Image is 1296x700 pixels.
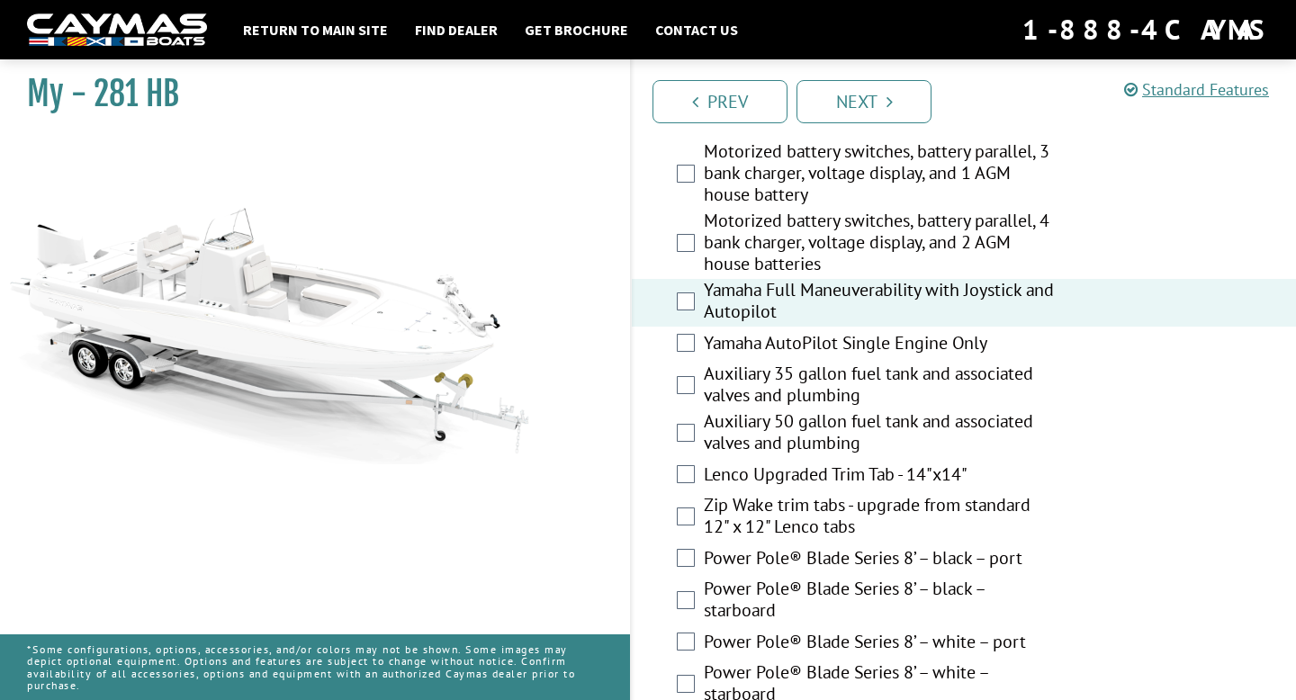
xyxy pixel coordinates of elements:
[1022,10,1269,49] div: 1-888-4CAYMAS
[704,631,1059,657] label: Power Pole® Blade Series 8’ – white – port
[1124,79,1269,100] a: Standard Features
[652,80,787,123] a: Prev
[704,332,1059,358] label: Yamaha AutoPilot Single Engine Only
[27,634,603,700] p: *Some configurations, options, accessories, and/or colors may not be shown. Some images may depic...
[704,578,1059,625] label: Power Pole® Blade Series 8’ – black – starboard
[796,80,931,123] a: Next
[646,18,747,41] a: Contact Us
[704,279,1059,327] label: Yamaha Full Maneuverability with Joystick and Autopilot
[27,74,585,114] h1: My - 281 HB
[27,13,207,47] img: white-logo-c9c8dbefe5ff5ceceb0f0178aa75bf4bb51f6bca0971e226c86eb53dfe498488.png
[704,410,1059,458] label: Auxiliary 50 gallon fuel tank and associated valves and plumbing
[704,547,1059,573] label: Power Pole® Blade Series 8’ – black – port
[704,494,1059,542] label: Zip Wake trim tabs - upgrade from standard 12" x 12" Lenco tabs
[704,210,1059,279] label: Motorized battery switches, battery parallel, 4 bank charger, voltage display, and 2 AGM house ba...
[648,77,1296,123] ul: Pagination
[234,18,397,41] a: Return to main site
[704,463,1059,489] label: Lenco Upgraded Trim Tab - 14"x14"
[406,18,507,41] a: Find Dealer
[516,18,637,41] a: Get Brochure
[704,363,1059,410] label: Auxiliary 35 gallon fuel tank and associated valves and plumbing
[704,140,1059,210] label: Motorized battery switches, battery parallel, 3 bank charger, voltage display, and 1 AGM house ba...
